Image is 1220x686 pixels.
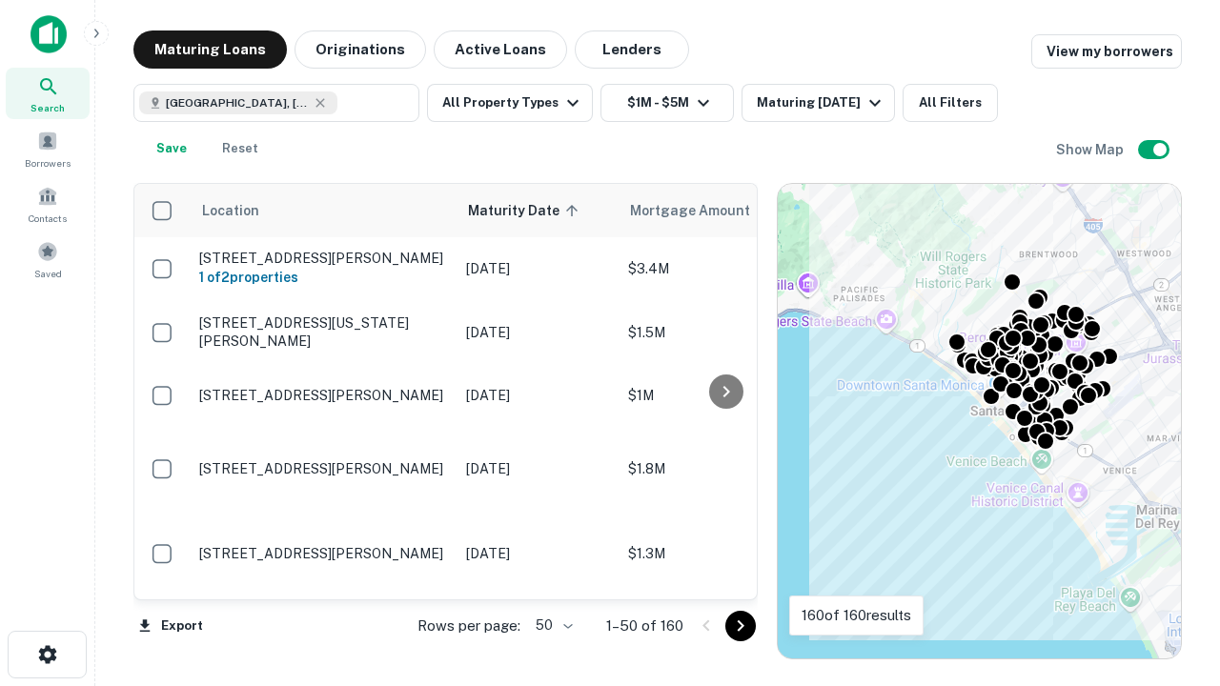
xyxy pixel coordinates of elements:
button: Save your search to get updates of matches that match your search criteria. [141,130,202,168]
button: Maturing Loans [133,30,287,69]
p: Rows per page: [417,615,520,637]
p: $1.5M [628,322,819,343]
button: Lenders [575,30,689,69]
p: [DATE] [466,322,609,343]
button: Maturing [DATE] [742,84,895,122]
a: Search [6,68,90,119]
p: $1.3M [628,543,819,564]
p: [STREET_ADDRESS][PERSON_NAME] [199,387,447,404]
p: [STREET_ADDRESS][PERSON_NAME] [199,460,447,477]
th: Mortgage Amount [619,184,828,237]
p: 160 of 160 results [802,604,911,627]
p: [DATE] [466,258,609,279]
span: Borrowers [25,155,71,171]
p: $3.4M [628,258,819,279]
a: Borrowers [6,123,90,174]
p: [DATE] [466,385,609,406]
span: Contacts [29,211,67,226]
button: Originations [295,30,426,69]
span: Mortgage Amount [630,199,775,222]
span: Maturity Date [468,199,584,222]
th: Location [190,184,457,237]
p: [STREET_ADDRESS][PERSON_NAME] [199,545,447,562]
span: Location [201,199,259,222]
a: Contacts [6,178,90,230]
span: [GEOGRAPHIC_DATA], [GEOGRAPHIC_DATA], [GEOGRAPHIC_DATA] [166,94,309,111]
button: $1M - $5M [600,84,734,122]
p: [DATE] [466,458,609,479]
h6: Show Map [1056,139,1127,160]
th: Maturity Date [457,184,619,237]
p: [STREET_ADDRESS][US_STATE][PERSON_NAME] [199,314,447,349]
div: 50 [528,612,576,639]
p: $1M [628,385,819,406]
img: capitalize-icon.png [30,15,67,53]
iframe: Chat Widget [1125,473,1220,564]
button: Go to next page [725,611,756,641]
div: 0 0 [778,184,1181,658]
p: [DATE] [466,543,609,564]
a: Saved [6,233,90,285]
button: Active Loans [434,30,567,69]
p: 1–50 of 160 [606,615,683,637]
a: View my borrowers [1031,34,1182,69]
button: Reset [210,130,271,168]
p: $1.8M [628,458,819,479]
span: Search [30,100,65,115]
span: Saved [34,266,62,281]
button: Export [133,612,208,640]
button: All Property Types [427,84,593,122]
p: [STREET_ADDRESS][PERSON_NAME] [199,250,447,267]
h6: 1 of 2 properties [199,267,447,288]
button: All Filters [903,84,998,122]
div: Maturing [DATE] [757,91,886,114]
